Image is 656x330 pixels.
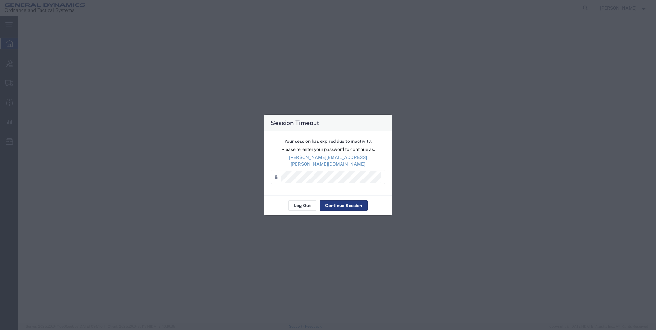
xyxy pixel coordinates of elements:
[271,146,385,153] p: Please re-enter your password to continue as:
[288,200,316,211] button: Log Out
[320,200,368,211] button: Continue Session
[271,138,385,145] p: Your session has expired due to inactivity.
[271,154,385,168] p: [PERSON_NAME][EMAIL_ADDRESS][PERSON_NAME][DOMAIN_NAME]
[271,118,319,127] h4: Session Timeout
